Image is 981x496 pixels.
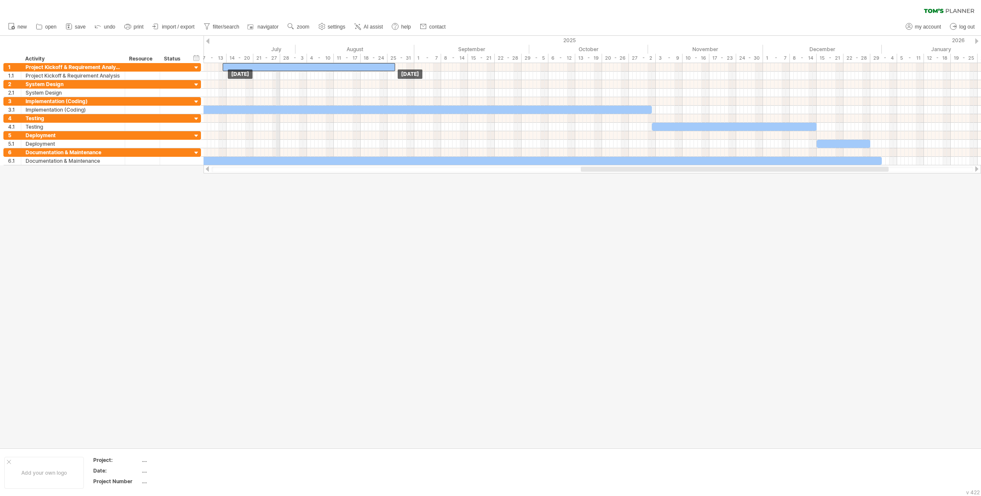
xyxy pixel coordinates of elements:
[93,456,140,464] div: Project:
[948,21,977,32] a: log out
[164,55,183,63] div: Status
[25,55,120,63] div: Activity
[26,140,120,148] div: Deployment
[441,54,468,63] div: 8 - 14
[398,69,422,79] div: [DATE]
[26,148,120,156] div: Documentation & Maintenance
[529,45,648,54] div: October 2025
[328,24,345,30] span: settings
[656,54,683,63] div: 3 - 9
[34,21,59,32] a: open
[162,24,195,30] span: import / export
[915,24,941,30] span: my account
[26,114,120,122] div: Testing
[93,467,140,474] div: Date:
[629,54,656,63] div: 27 - 2
[924,54,951,63] div: 12 - 18
[8,97,21,105] div: 3
[8,114,21,122] div: 4
[763,45,882,54] div: December 2025
[904,21,944,32] a: my account
[122,21,146,32] a: print
[959,24,975,30] span: log out
[8,89,21,97] div: 2.1
[26,97,120,105] div: Implementation (Coding)
[104,24,115,30] span: undo
[253,54,280,63] div: 21 - 27
[418,21,448,32] a: contact
[648,45,763,54] div: November 2025
[364,24,383,30] span: AI assist
[870,54,897,63] div: 29 - 4
[951,54,978,63] div: 19 - 25
[763,54,790,63] div: 1 - 7
[352,21,385,32] a: AI assist
[17,24,27,30] span: new
[142,456,213,464] div: ....
[280,54,307,63] div: 28 - 3
[201,21,242,32] a: filter/search
[966,489,980,496] div: v 422
[142,467,213,474] div: ....
[468,54,495,63] div: 15 - 21
[334,54,361,63] div: 11 - 17
[4,457,84,489] div: Add your own logo
[683,54,709,63] div: 10 - 16
[8,140,21,148] div: 5.1
[602,54,629,63] div: 20 - 26
[285,21,312,32] a: zoom
[246,21,281,32] a: navigator
[142,478,213,485] div: ....
[817,54,843,63] div: 15 - 21
[177,45,295,54] div: July 2025
[390,21,413,32] a: help
[8,131,21,139] div: 5
[307,54,334,63] div: 4 - 10
[92,21,118,32] a: undo
[414,45,529,54] div: September 2025
[6,21,29,32] a: new
[26,72,120,80] div: Project Kickoff & Requirement Analysis
[134,24,143,30] span: print
[75,24,86,30] span: save
[8,157,21,165] div: 6.1
[316,21,348,32] a: settings
[8,106,21,114] div: 3.1
[8,63,21,71] div: 1
[736,54,763,63] div: 24 - 30
[387,54,414,63] div: 25 - 31
[258,24,278,30] span: navigator
[414,54,441,63] div: 1 - 7
[129,55,155,63] div: Resource
[26,63,120,71] div: Project Kickoff & Requirement Analysis
[228,69,252,79] div: [DATE]
[8,80,21,88] div: 2
[213,24,239,30] span: filter/search
[522,54,548,63] div: 29 - 5
[26,89,120,97] div: System Design
[93,478,140,485] div: Project Number
[45,24,57,30] span: open
[548,54,575,63] div: 6 - 12
[297,24,309,30] span: zoom
[8,148,21,156] div: 6
[575,54,602,63] div: 13 - 19
[26,131,120,139] div: Deployment
[26,157,120,165] div: Documentation & Maintenance
[295,45,414,54] div: August 2025
[200,54,227,63] div: 7 - 13
[26,106,120,114] div: Implementation (Coding)
[401,24,411,30] span: help
[63,21,88,32] a: save
[8,123,21,131] div: 4.1
[843,54,870,63] div: 22 - 28
[361,54,387,63] div: 18 - 24
[429,24,446,30] span: contact
[709,54,736,63] div: 17 - 23
[495,54,522,63] div: 22 - 28
[26,80,120,88] div: System Design
[227,54,253,63] div: 14 - 20
[8,72,21,80] div: 1.1
[150,21,197,32] a: import / export
[26,123,120,131] div: Testing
